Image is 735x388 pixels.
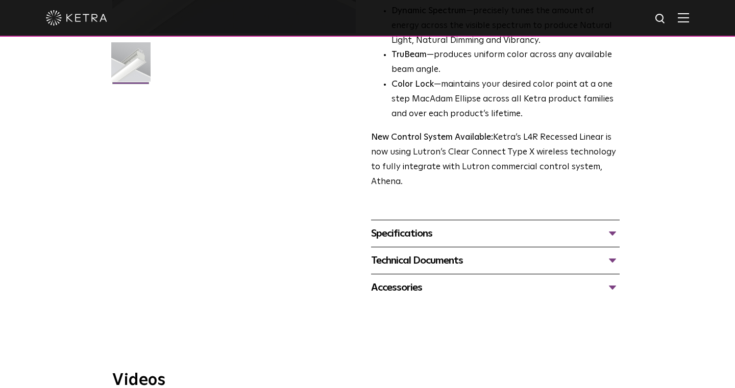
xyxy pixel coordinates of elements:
[678,13,689,22] img: Hamburger%20Nav.svg
[391,77,620,122] li: —maintains your desired color point at a one step MacAdam Ellipse across all Ketra product famili...
[371,131,620,190] p: Ketra’s L4R Recessed Linear is now using Lutron’s Clear Connect Type X wireless technology to ful...
[46,10,107,25] img: ketra-logo-2019-white
[371,279,620,296] div: Accessories
[391,48,620,77] li: —produces uniform color across any available beam angle.
[371,252,620,269] div: Technical Documents
[111,42,151,89] img: L4R-2021-Web-Square
[654,13,667,25] img: search icon
[371,133,493,142] strong: New Control System Available:
[391,80,434,89] strong: Color Lock
[371,225,620,242] div: Specifications
[391,50,427,59] strong: TruBeam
